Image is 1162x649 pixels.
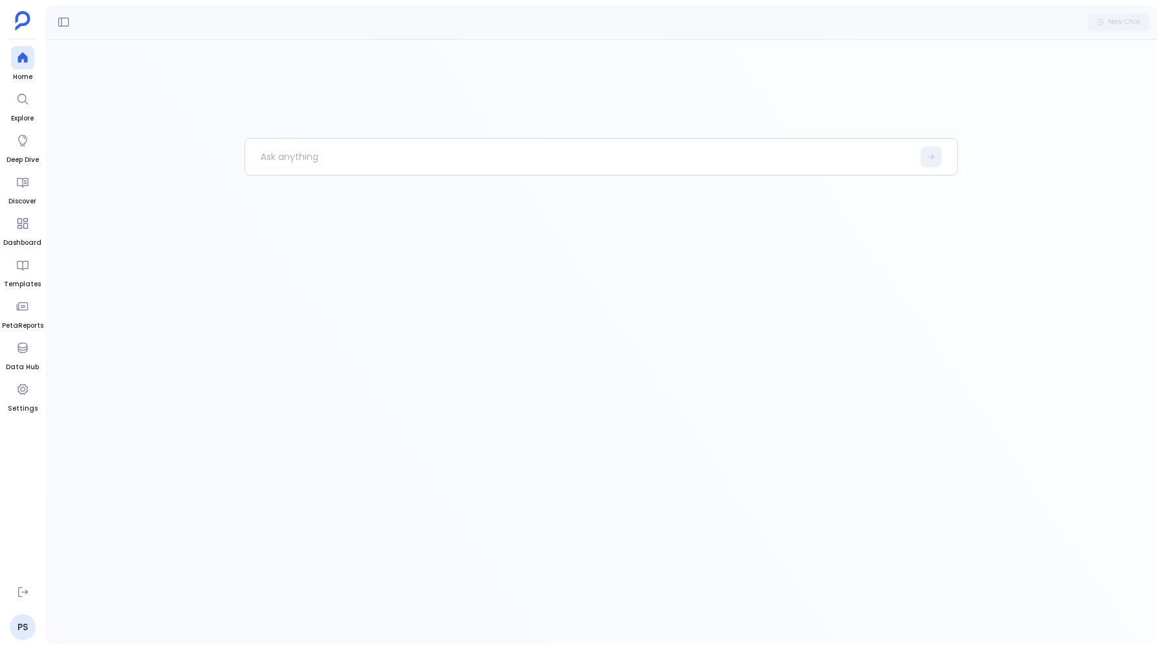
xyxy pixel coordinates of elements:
span: Explore [11,113,34,124]
a: Explore [11,87,34,124]
a: Settings [8,378,38,414]
span: Deep Dive [6,155,39,165]
span: Settings [8,404,38,414]
a: Data Hub [6,336,39,372]
a: Deep Dive [6,129,39,165]
a: Templates [4,253,41,290]
a: PetaReports [2,295,43,331]
a: Discover [8,170,36,207]
span: Templates [4,279,41,290]
a: Dashboard [3,212,41,248]
span: Dashboard [3,238,41,248]
span: PetaReports [2,321,43,331]
img: petavue logo [15,11,30,30]
span: Data Hub [6,362,39,372]
a: Home [11,46,34,82]
span: Home [11,72,34,82]
a: PS [10,614,36,640]
span: Discover [8,196,36,207]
